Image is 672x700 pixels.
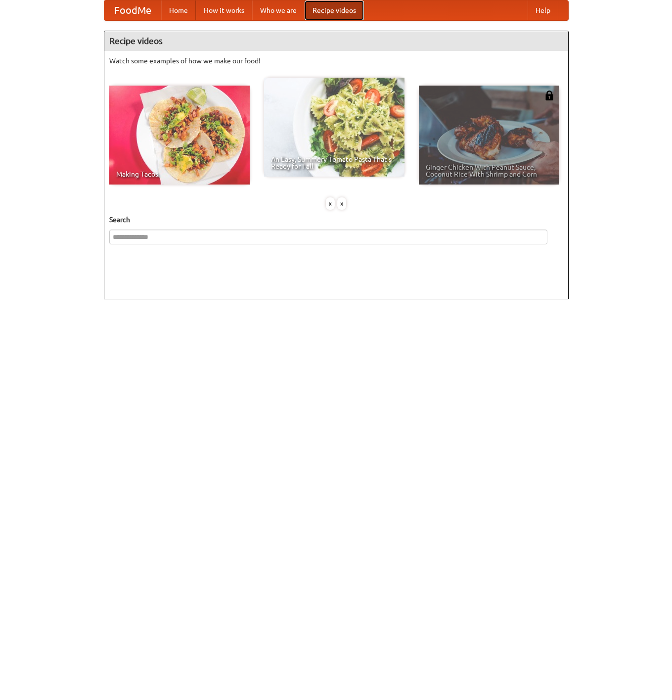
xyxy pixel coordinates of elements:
a: Who we are [252,0,305,20]
a: Home [161,0,196,20]
a: Recipe videos [305,0,364,20]
p: Watch some examples of how we make our food! [109,56,563,66]
a: FoodMe [104,0,161,20]
a: How it works [196,0,252,20]
div: « [326,197,335,210]
img: 483408.png [544,91,554,100]
div: » [337,197,346,210]
a: Help [528,0,558,20]
h4: Recipe videos [104,31,568,51]
h5: Search [109,215,563,225]
span: An Easy, Summery Tomato Pasta That's Ready for Fall [271,156,398,170]
a: Making Tacos [109,86,250,185]
a: An Easy, Summery Tomato Pasta That's Ready for Fall [264,78,404,177]
span: Making Tacos [116,171,243,178]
